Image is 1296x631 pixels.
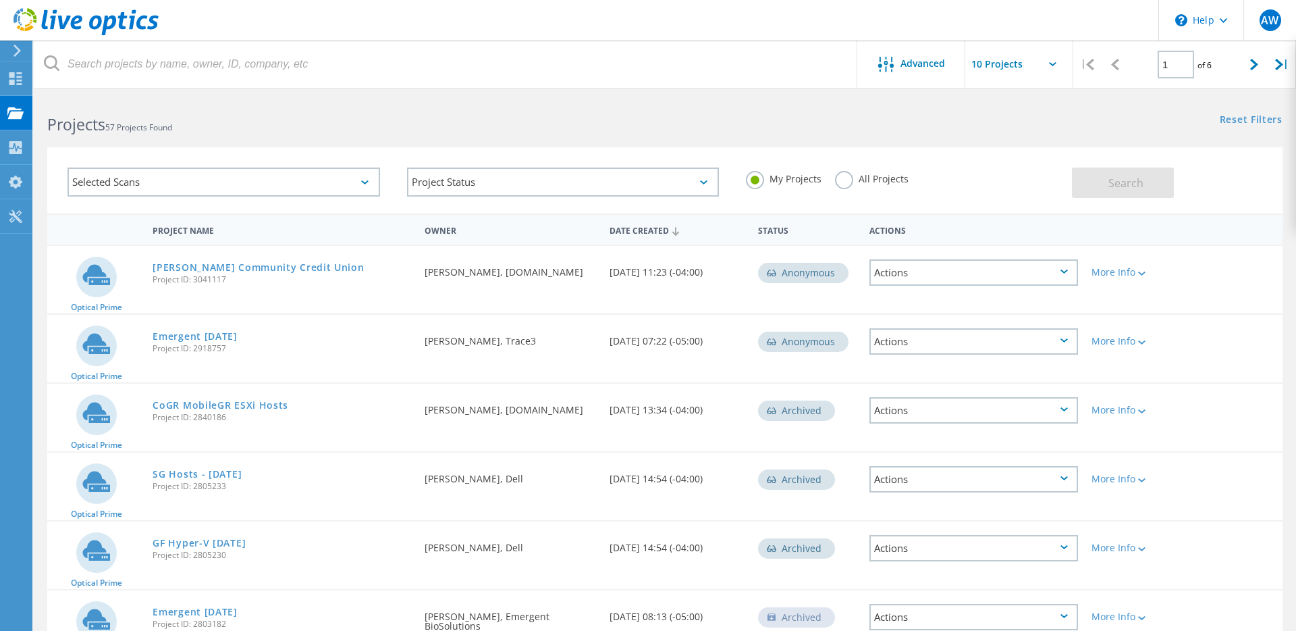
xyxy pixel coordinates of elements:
div: More Info [1091,336,1177,346]
span: Project ID: 2918757 [153,345,411,353]
div: [PERSON_NAME], Dell [418,453,603,497]
div: [PERSON_NAME], Trace3 [418,315,603,359]
div: Archived [758,607,835,628]
div: | [1073,41,1101,89]
a: Emergent [DATE] [153,332,238,341]
span: Advanced [900,59,945,68]
div: Archived [758,470,835,490]
b: Projects [47,113,105,135]
div: Actions [869,259,1078,286]
div: Actions [869,328,1078,355]
span: AW [1261,15,1278,26]
div: Actions [869,535,1078,561]
span: 57 Projects Found [105,122,172,133]
div: [DATE] 14:54 (-04:00) [603,522,751,566]
div: [PERSON_NAME], [DOMAIN_NAME] [418,246,603,291]
span: Optical Prime [71,510,122,518]
div: [DATE] 11:23 (-04:00) [603,246,751,291]
div: Archived [758,538,835,559]
span: Project ID: 2840186 [153,413,411,422]
div: | [1268,41,1296,89]
span: Project ID: 2805230 [153,551,411,559]
svg: \n [1175,14,1187,26]
span: Project ID: 2803182 [153,620,411,628]
div: Project Name [146,217,418,242]
a: Reset Filters [1220,115,1282,126]
div: More Info [1091,405,1177,415]
span: Optical Prime [71,303,122,311]
div: Actions [869,604,1078,630]
div: Archived [758,401,835,421]
div: More Info [1091,474,1177,484]
a: [PERSON_NAME] Community Credit Union [153,263,364,272]
div: Actions [863,217,1085,242]
label: All Projects [835,171,909,184]
div: Project Status [407,168,720,197]
div: Anonymous [758,332,848,352]
span: Project ID: 2805233 [153,482,411,490]
div: Actions [869,466,1078,493]
a: Emergent [DATE] [153,607,238,617]
div: [PERSON_NAME], [DOMAIN_NAME] [418,384,603,428]
div: [DATE] 13:34 (-04:00) [603,384,751,428]
div: Status [751,217,863,242]
a: Live Optics Dashboard [13,28,159,38]
button: Search [1072,168,1174,198]
span: of 6 [1197,59,1212,71]
span: Optical Prime [71,372,122,380]
div: Anonymous [758,263,848,283]
a: SG Hosts - [DATE] [153,470,242,479]
a: GF Hyper-V [DATE] [153,538,246,548]
span: Optical Prime [71,441,122,449]
div: Selected Scans [67,168,380,197]
label: My Projects [746,171,821,184]
div: [PERSON_NAME], Dell [418,522,603,566]
span: Project ID: 3041117 [153,276,411,284]
div: Actions [869,397,1078,424]
div: More Info [1091,543,1177,553]
div: More Info [1091,612,1177,622]
input: Search projects by name, owner, ID, company, etc [34,41,858,88]
div: [DATE] 07:22 (-05:00) [603,315,751,359]
div: More Info [1091,268,1177,277]
span: Optical Prime [71,579,122,587]
span: Search [1108,176,1143,191]
a: CoGR MobileGR ESXi Hosts [153,401,288,410]
div: [DATE] 14:54 (-04:00) [603,453,751,497]
div: Owner [418,217,603,242]
div: Date Created [603,217,751,243]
